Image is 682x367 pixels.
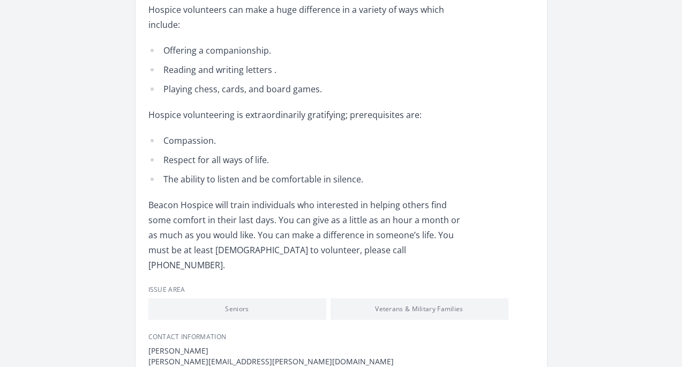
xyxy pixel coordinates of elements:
[148,285,534,294] h3: Issue area
[148,197,462,273] p: Beacon Hospice will train individuals who interested in helping others find some comfort in their...
[148,356,534,367] dd: [PERSON_NAME][EMAIL_ADDRESS][PERSON_NAME][DOMAIN_NAME]
[148,298,326,320] li: Seniors
[331,298,508,320] li: Veterans & Military Families
[148,107,462,122] p: Hospice volunteering is extraordinarily gratifying; prerequisites are:
[148,82,462,97] li: Playing chess, cards, and board games.
[148,62,462,77] li: Reading and writing letters .
[148,172,462,187] li: The ability to listen and be comfortable in silence.
[148,2,462,32] p: Hospice volunteers can make a huge difference in a variety of ways which include:
[148,152,462,167] li: Respect for all ways of life.
[148,133,462,148] li: Compassion.
[148,43,462,58] li: Offering a companionship.
[148,346,534,356] dt: [PERSON_NAME]
[148,333,534,341] h3: Contact Information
